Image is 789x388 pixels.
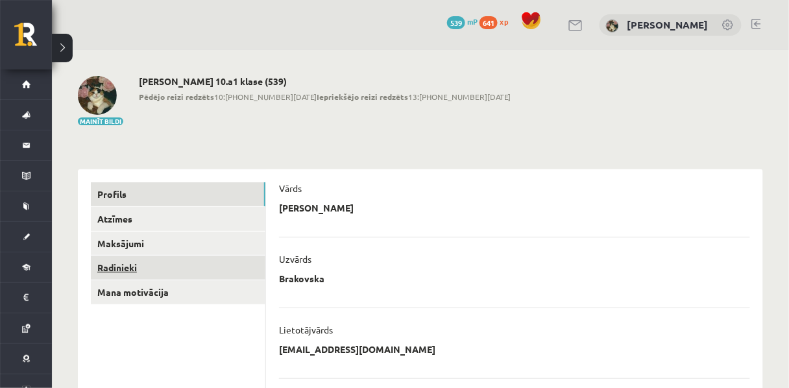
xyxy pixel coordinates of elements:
a: Rīgas 1. Tālmācības vidusskola [14,23,52,55]
a: 539 mP [447,16,478,27]
a: Profils [91,182,265,206]
a: Mana motivācija [91,280,265,304]
p: Brakovska [279,273,324,284]
p: Vārds [279,182,302,194]
a: [PERSON_NAME] [627,18,709,31]
img: Aleksandra Brakovska [78,76,117,115]
p: [PERSON_NAME] [279,202,354,213]
b: Pēdējo reizi redzēts [139,91,214,102]
span: xp [500,16,508,27]
b: Iepriekšējo reizi redzēts [317,91,408,102]
a: Maksājumi [91,232,265,256]
p: [EMAIL_ADDRESS][DOMAIN_NAME] [279,343,435,355]
span: 539 [447,16,465,29]
span: 10:[PHONE_NUMBER][DATE] 13:[PHONE_NUMBER][DATE] [139,91,511,103]
p: Lietotājvārds [279,324,333,335]
h2: [PERSON_NAME] 10.a1 klase (539) [139,76,511,87]
a: Atzīmes [91,207,265,231]
span: 641 [479,16,498,29]
img: Aleksandra Brakovska [606,19,619,32]
span: mP [467,16,478,27]
a: 641 xp [479,16,515,27]
button: Mainīt bildi [78,117,123,125]
p: Uzvārds [279,253,311,265]
a: Radinieki [91,256,265,280]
